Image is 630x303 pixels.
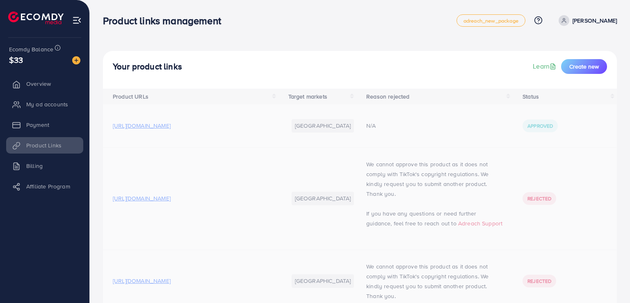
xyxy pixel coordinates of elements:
img: menu [72,16,82,25]
span: $33 [9,54,23,66]
button: Create new [561,59,607,74]
img: image [72,56,80,64]
a: adreach_new_package [457,14,525,27]
span: Ecomdy Balance [9,45,53,53]
p: [PERSON_NAME] [573,16,617,25]
h4: Your product links [113,62,182,72]
span: Create new [569,62,599,71]
span: adreach_new_package [463,18,518,23]
h3: Product links management [103,15,228,27]
a: Learn [533,62,558,71]
a: [PERSON_NAME] [555,15,617,26]
img: logo [8,11,64,24]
